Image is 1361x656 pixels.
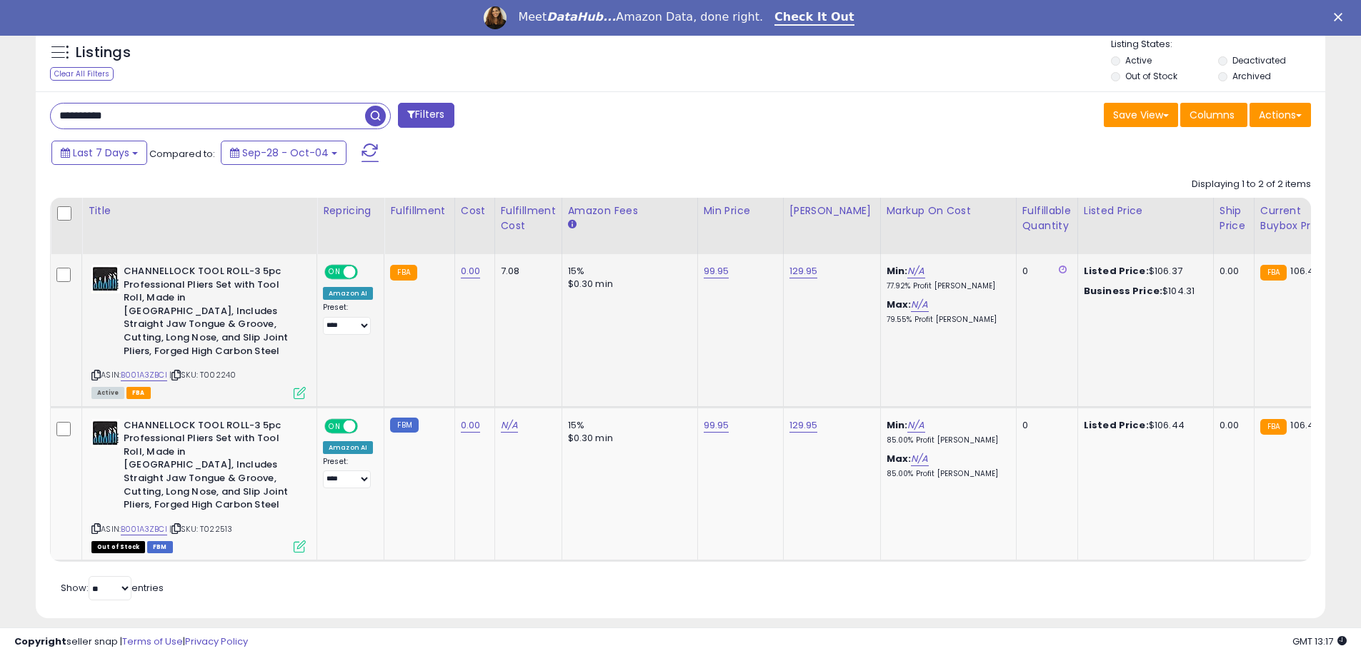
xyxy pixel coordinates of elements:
[1220,265,1243,278] div: 0.00
[221,141,347,165] button: Sep-28 - Oct-04
[1022,265,1067,278] div: 0
[887,203,1010,218] div: Markup on Cost
[1125,70,1177,82] label: Out of Stock
[789,418,818,433] a: 129.95
[1192,178,1311,191] div: Displaying 1 to 2 of 2 items
[1022,419,1067,432] div: 0
[124,265,297,361] b: CHANNELLOCK TOOL ROLL-3 5pc Professional Pliers Set with Tool Roll, Made in [GEOGRAPHIC_DATA], In...
[91,265,120,293] img: 41-WL2tgNgL._SL40_.jpg
[568,265,687,278] div: 15%
[1111,38,1325,51] p: Listing States:
[323,203,378,218] div: Repricing
[501,418,518,433] a: N/A
[91,387,124,399] span: All listings currently available for purchase on Amazon
[1250,103,1311,127] button: Actions
[326,420,344,432] span: ON
[1190,108,1235,122] span: Columns
[501,203,556,233] div: Fulfillment Cost
[390,203,448,218] div: Fulfillment
[887,418,908,432] b: Min:
[1084,265,1202,278] div: $106.37
[547,10,616,24] i: DataHub...
[323,441,373,454] div: Amazon AI
[1334,13,1348,21] div: Close
[704,264,729,278] a: 99.95
[91,419,306,552] div: ASIN:
[1084,284,1162,298] b: Business Price:
[887,452,912,465] b: Max:
[887,264,908,278] b: Min:
[1084,203,1207,218] div: Listed Price
[1220,419,1243,432] div: 0.00
[398,103,454,128] button: Filters
[1084,264,1149,278] b: Listed Price:
[323,457,373,489] div: Preset:
[169,523,232,535] span: | SKU: T022513
[91,265,306,398] div: ASIN:
[126,387,151,399] span: FBA
[1104,103,1178,127] button: Save View
[704,203,777,218] div: Min Price
[568,278,687,291] div: $0.30 min
[774,10,854,26] a: Check It Out
[887,281,1005,291] p: 77.92% Profit [PERSON_NAME]
[323,303,373,335] div: Preset:
[1084,419,1202,432] div: $106.44
[461,418,481,433] a: 0.00
[880,198,1016,254] th: The percentage added to the cost of goods (COGS) that forms the calculator for Min & Max prices.
[568,432,687,445] div: $0.30 min
[185,635,248,648] a: Privacy Policy
[907,264,924,278] a: N/A
[518,10,763,24] div: Meet Amazon Data, done right.
[14,635,248,649] div: seller snap | |
[124,419,297,515] b: CHANNELLOCK TOOL ROLL-3 5pc Professional Pliers Set with Tool Roll, Made in [GEOGRAPHIC_DATA], In...
[390,418,418,433] small: FBM
[1260,265,1287,281] small: FBA
[907,418,924,433] a: N/A
[61,581,164,595] span: Show: entries
[911,298,928,312] a: N/A
[568,419,687,432] div: 15%
[887,298,912,311] b: Max:
[911,452,928,466] a: N/A
[1180,103,1247,127] button: Columns
[122,635,183,648] a: Terms of Use
[1260,203,1334,233] div: Current Buybox Price
[568,203,692,218] div: Amazon Fees
[326,266,344,278] span: ON
[147,541,173,553] span: FBM
[1125,54,1152,66] label: Active
[568,218,577,231] small: Amazon Fees.
[149,147,215,161] span: Compared to:
[91,541,145,553] span: All listings that are currently out of stock and unavailable for purchase on Amazon
[50,67,114,81] div: Clear All Filters
[1290,264,1320,278] span: 106.44
[356,420,379,432] span: OFF
[461,264,481,278] a: 0.00
[73,146,129,160] span: Last 7 Days
[1232,70,1271,82] label: Archived
[1084,285,1202,298] div: $104.31
[1260,419,1287,435] small: FBA
[789,264,818,278] a: 129.95
[1084,418,1149,432] b: Listed Price:
[121,369,167,381] a: B001A3ZBCI
[88,203,311,218] div: Title
[789,203,874,218] div: [PERSON_NAME]
[390,265,417,281] small: FBA
[51,141,147,165] button: Last 7 Days
[76,43,131,63] h5: Listings
[887,435,1005,445] p: 85.00% Profit [PERSON_NAME]
[501,265,551,278] div: 7.08
[91,419,120,448] img: 41-WL2tgNgL._SL40_.jpg
[704,418,729,433] a: 99.95
[887,469,1005,479] p: 85.00% Profit [PERSON_NAME]
[169,369,236,380] span: | SKU: T002240
[1232,54,1286,66] label: Deactivated
[1290,418,1320,432] span: 106.44
[14,635,66,648] strong: Copyright
[887,315,1005,325] p: 79.55% Profit [PERSON_NAME]
[121,523,167,535] a: B001A3ZBCI
[1220,203,1248,233] div: Ship Price
[1292,635,1347,648] span: 2025-10-13 13:17 GMT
